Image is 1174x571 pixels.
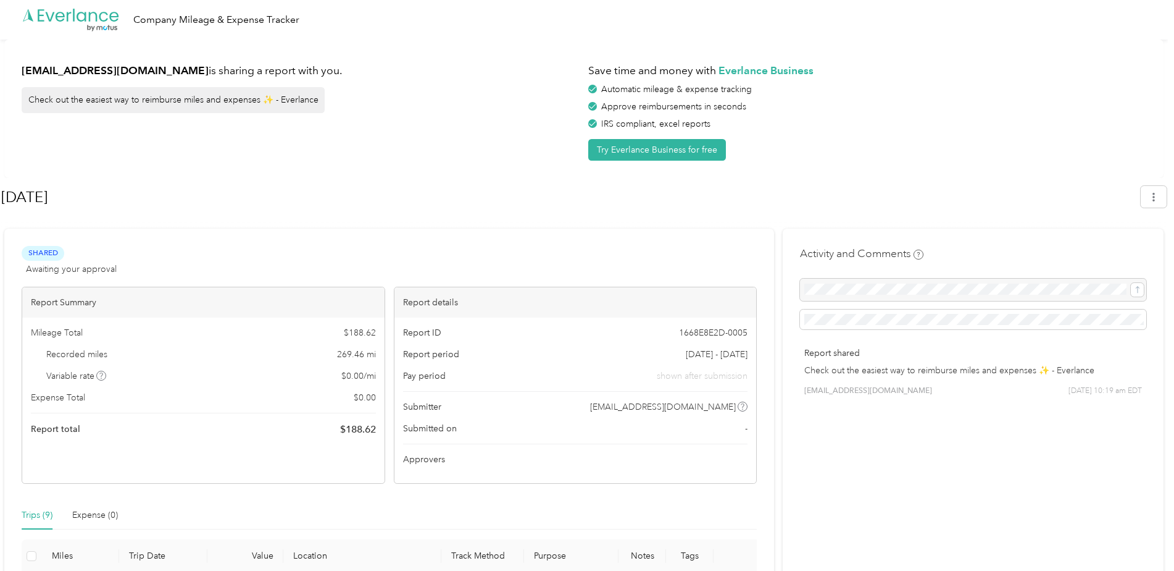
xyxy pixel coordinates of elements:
h1: Save time and money with [588,63,1146,78]
div: Report Summary [22,287,385,318]
span: $ 0.00 / mi [341,370,376,383]
p: Report shared [804,347,1142,360]
span: Mileage Total [31,326,83,339]
p: Check out the easiest way to reimburse miles and expenses ✨ - Everlance [804,364,1142,377]
span: $ 188.62 [344,326,376,339]
span: [EMAIL_ADDRESS][DOMAIN_NAME] [590,400,736,413]
span: Report ID [403,326,441,339]
span: Shared [22,246,64,260]
span: Variable rate [46,370,107,383]
span: Report period [403,348,459,361]
div: Expense (0) [72,509,118,522]
span: [EMAIL_ADDRESS][DOMAIN_NAME] [804,386,932,397]
span: shown after submission [657,370,747,383]
span: Awaiting your approval [26,263,117,276]
span: [DATE] 10:19 am EDT [1068,386,1142,397]
div: Report details [394,287,757,318]
span: $ 0.00 [354,391,376,404]
span: [DATE] - [DATE] [686,348,747,361]
h4: Activity and Comments [800,246,923,261]
span: Recorded miles [46,348,107,361]
div: Company Mileage & Expense Tracker [133,12,299,28]
h1: is sharing a report with you. [22,63,580,78]
span: Submitted on [403,422,457,435]
button: Try Everlance Business for free [588,139,726,161]
span: Report total [31,423,80,436]
span: Approvers [403,453,445,466]
span: 1668E8E2D-0005 [679,326,747,339]
div: Trips (9) [22,509,52,522]
strong: [EMAIL_ADDRESS][DOMAIN_NAME] [22,64,209,77]
span: Automatic mileage & expense tracking [601,84,752,95]
span: 269.46 mi [337,348,376,361]
span: IRS compliant, excel reports [601,119,710,129]
span: $ 188.62 [340,422,376,437]
strong: Everlance Business [718,64,814,77]
span: Pay period [403,370,446,383]
span: Submitter [403,400,441,413]
span: Approve reimbursements in seconds [601,101,746,112]
div: Check out the easiest way to reimburse miles and expenses ✨ - Everlance [22,87,325,113]
h1: Sep 2025 [1,182,1132,212]
span: - [745,422,747,435]
span: Expense Total [31,391,85,404]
